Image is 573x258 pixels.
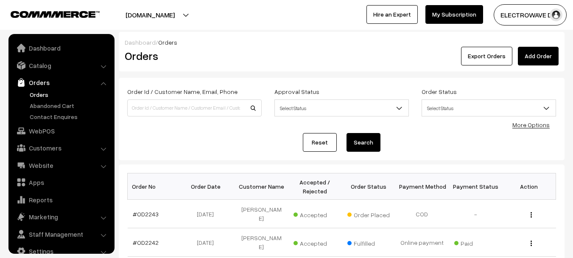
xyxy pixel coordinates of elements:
[181,173,235,200] th: Order Date
[275,101,408,116] span: Select Status
[288,173,341,200] th: Accepted / Rejected
[422,101,556,116] span: Select Status
[461,47,512,65] button: Export Orders
[11,123,112,139] a: WebPOS
[11,209,112,224] a: Marketing
[158,39,177,46] span: Orders
[128,173,181,200] th: Order No
[274,87,319,96] label: Approval Status
[550,9,562,21] img: user
[531,212,532,218] img: Menu
[347,133,380,152] button: Search
[449,200,502,228] td: -
[293,208,336,219] span: Accepted
[347,208,390,219] span: Order Placed
[395,200,449,228] td: COD
[11,11,100,17] img: COMMMERCE
[425,5,483,24] a: My Subscription
[235,200,288,228] td: [PERSON_NAME]
[422,87,457,96] label: Order Status
[395,173,449,200] th: Payment Method
[28,90,112,99] a: Orders
[181,200,235,228] td: [DATE]
[11,227,112,242] a: Staff Management
[11,75,112,90] a: Orders
[127,87,238,96] label: Order Id / Customer Name, Email, Phone
[366,5,418,24] a: Hire an Expert
[454,237,497,248] span: Paid
[11,140,112,156] a: Customers
[11,58,112,73] a: Catalog
[347,237,390,248] span: Fulfilled
[502,173,556,200] th: Action
[303,133,337,152] a: Reset
[11,158,112,173] a: Website
[28,112,112,121] a: Contact Enquires
[274,99,409,116] span: Select Status
[127,99,262,116] input: Order Id / Customer Name / Customer Email / Customer Phone
[125,38,559,47] div: /
[494,4,567,26] button: ELECTROWAVE DE…
[11,192,112,207] a: Reports
[133,210,159,218] a: #OD2243
[125,49,261,62] h2: Orders
[518,47,559,65] a: Add Order
[11,40,112,56] a: Dashboard
[342,173,395,200] th: Order Status
[133,239,159,246] a: #OD2242
[293,237,336,248] span: Accepted
[235,173,288,200] th: Customer Name
[96,4,204,26] button: [DOMAIN_NAME]
[235,228,288,257] td: [PERSON_NAME]
[512,121,550,128] a: More Options
[395,228,449,257] td: Online payment
[181,228,235,257] td: [DATE]
[11,9,85,19] a: COMMMERCE
[422,99,556,116] span: Select Status
[125,39,156,46] a: Dashboard
[449,173,502,200] th: Payment Status
[531,241,532,246] img: Menu
[28,101,112,110] a: Abandoned Cart
[11,175,112,190] a: Apps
